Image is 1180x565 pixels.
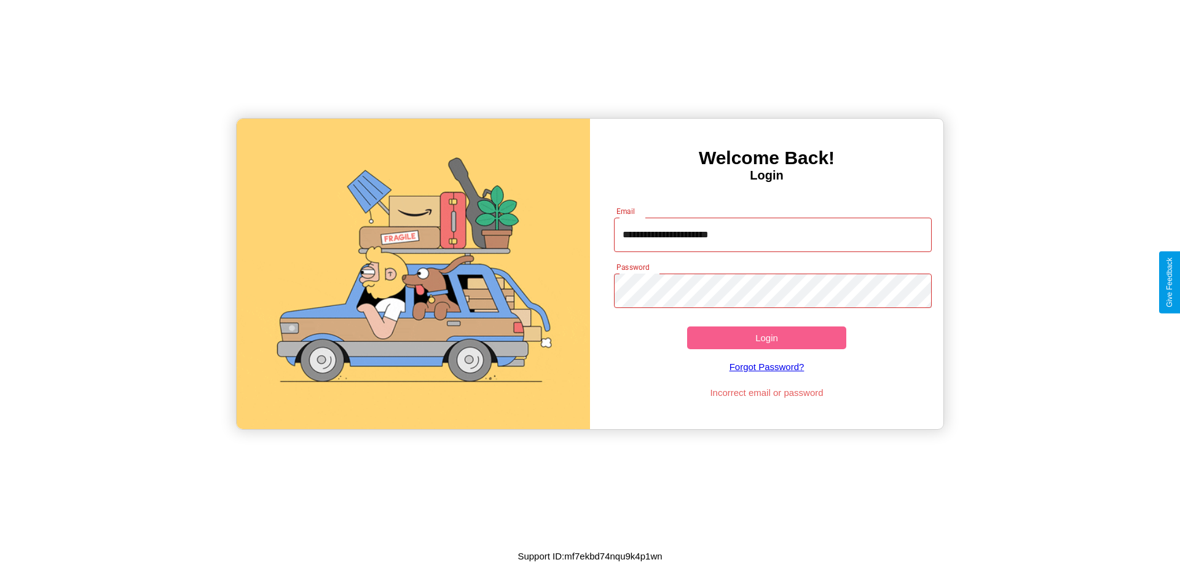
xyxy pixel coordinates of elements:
[237,119,590,429] img: gif
[590,148,943,168] h3: Welcome Back!
[687,326,846,349] button: Login
[608,384,926,401] p: Incorrect email or password
[517,548,662,564] p: Support ID: mf7ekbd74nqu9k4p1wn
[590,168,943,183] h4: Login
[616,206,635,216] label: Email
[616,262,649,272] label: Password
[608,349,926,384] a: Forgot Password?
[1165,258,1174,307] div: Give Feedback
